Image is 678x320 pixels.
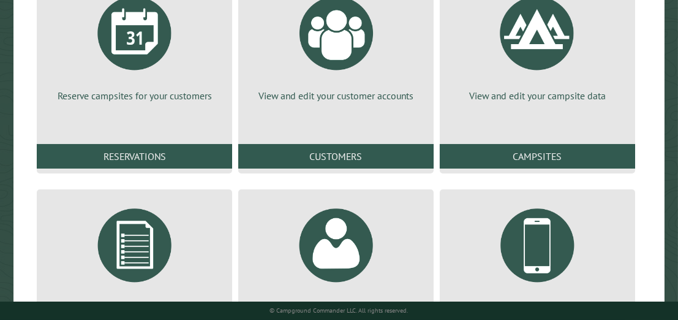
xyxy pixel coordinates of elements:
[51,89,217,102] p: Reserve campsites for your customers
[454,199,620,314] a: Manage customer communications
[47,72,110,80] div: Domain Overview
[33,71,43,81] img: tab_domain_overview_orange.svg
[37,144,232,169] a: Reservations
[135,72,206,80] div: Keywords by Traffic
[440,144,635,169] a: Campsites
[20,32,29,42] img: website_grey.svg
[20,20,29,29] img: logo_orange.svg
[32,32,135,42] div: Domain: [DOMAIN_NAME]
[34,20,60,29] div: v 4.0.25
[253,89,419,102] p: View and edit your customer accounts
[454,89,620,102] p: View and edit your campsite data
[238,144,434,169] a: Customers
[270,307,409,314] small: © Campground Commander LLC. All rights reserved.
[122,71,132,81] img: tab_keywords_by_traffic_grey.svg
